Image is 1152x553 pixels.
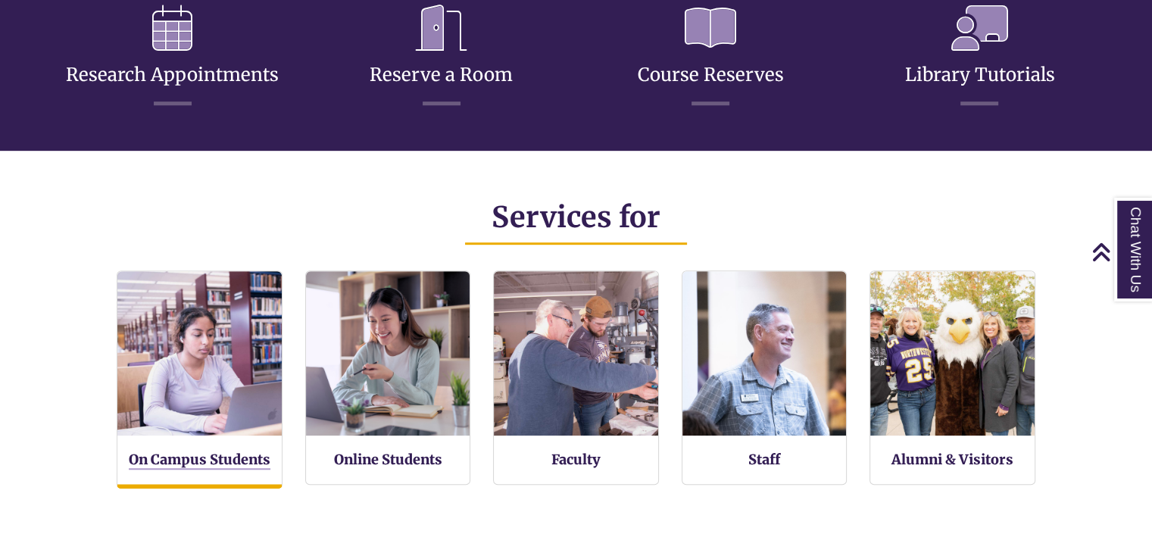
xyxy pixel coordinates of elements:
a: Staff [748,451,780,468]
a: Online Students [334,451,442,468]
img: Alumni and Visitors Services [870,271,1035,436]
img: Faculty Resources [494,271,658,436]
a: Reserve a Room [370,27,513,86]
img: Staff Services [682,271,847,436]
a: Research Appointments [66,27,279,86]
a: Library Tutorials [904,27,1054,86]
img: Online Students Services [306,271,470,436]
a: Course Reserves [638,27,784,86]
span: Services for [492,199,660,235]
a: Faculty [551,451,601,468]
a: On Campus Students [129,451,270,470]
img: On Campus Students Services [117,271,282,436]
a: Alumni & Visitors [891,451,1013,468]
a: Back to Top [1091,242,1148,262]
